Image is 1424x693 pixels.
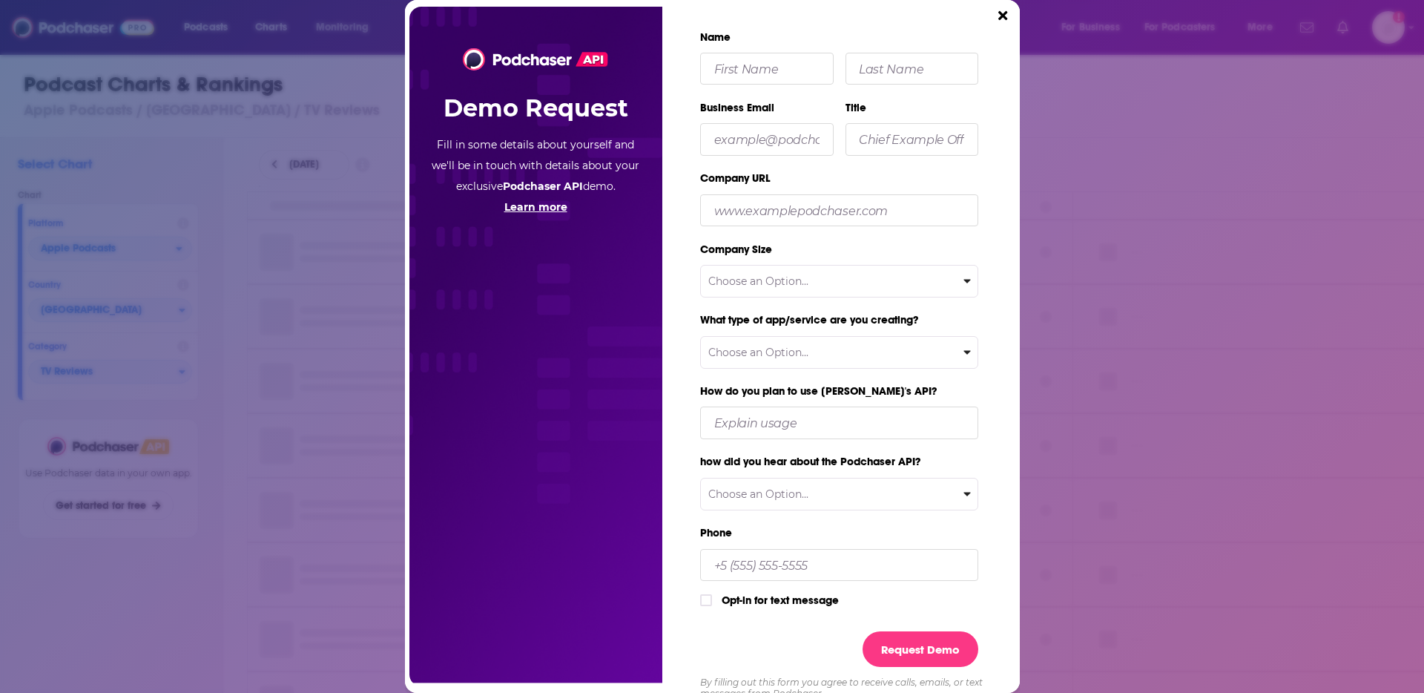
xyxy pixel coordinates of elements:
[845,94,979,123] label: Title
[700,165,978,194] label: Company URL
[700,407,978,439] input: Explain usage
[700,549,978,581] input: +5 (555) 555-5555
[700,194,978,226] input: www.examplepodchaser.com
[503,180,583,193] b: Podchaser API
[700,236,978,265] label: Company Size
[444,82,628,134] h2: Demo Request
[700,123,834,155] input: example@podchaser.com
[845,123,979,155] input: Chief Example Officer
[700,378,978,407] label: How do you plan to use [PERSON_NAME]'s API?
[700,24,986,53] label: Name
[700,94,834,123] label: Business Email
[504,200,567,214] a: Learn more
[463,52,573,66] a: Podchaser - Follow, Share and Rate Podcasts
[463,48,608,70] a: Podchaser Logo
[576,52,608,67] img: Podchaser API banner
[700,53,834,85] input: First Name
[431,134,640,217] p: Fill in some details about yourself and we'll be in touch with details about your exclusive demo.
[863,631,978,667] button: Request Demo
[463,48,573,70] img: Podchaser - Follow, Share and Rate Podcasts
[700,519,978,548] label: Phone
[700,307,986,336] label: What type of app/service are you creating?
[722,591,839,610] label: Opt-in for text message
[700,449,986,478] label: how did you hear about the Podchaser API?
[845,53,979,85] input: Last Name
[992,6,1013,26] button: Close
